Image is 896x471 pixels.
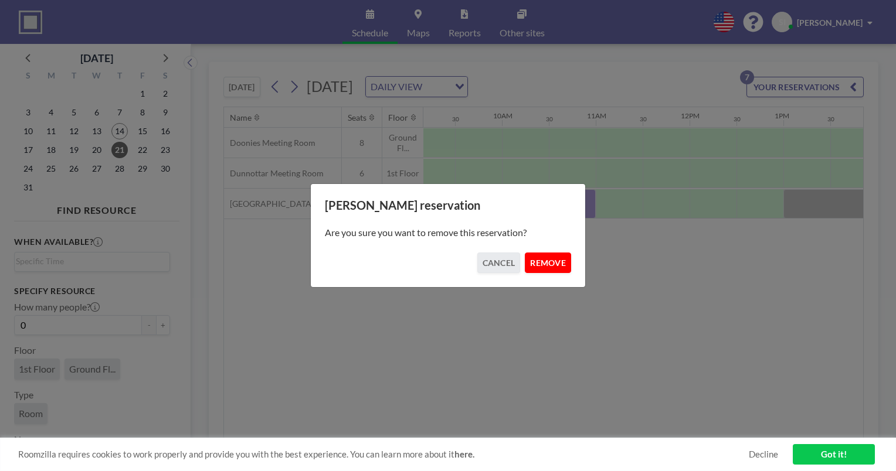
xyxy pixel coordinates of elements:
[749,449,778,460] a: Decline
[325,198,571,213] h3: [PERSON_NAME] reservation
[325,227,571,238] p: Are you sure you want to remove this reservation?
[18,449,749,460] span: Roomzilla requires cookies to work properly and provide you with the best experience. You can lea...
[454,449,474,459] a: here.
[525,252,571,273] button: REMOVE
[793,444,875,465] a: Got it!
[477,252,521,273] button: CANCEL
